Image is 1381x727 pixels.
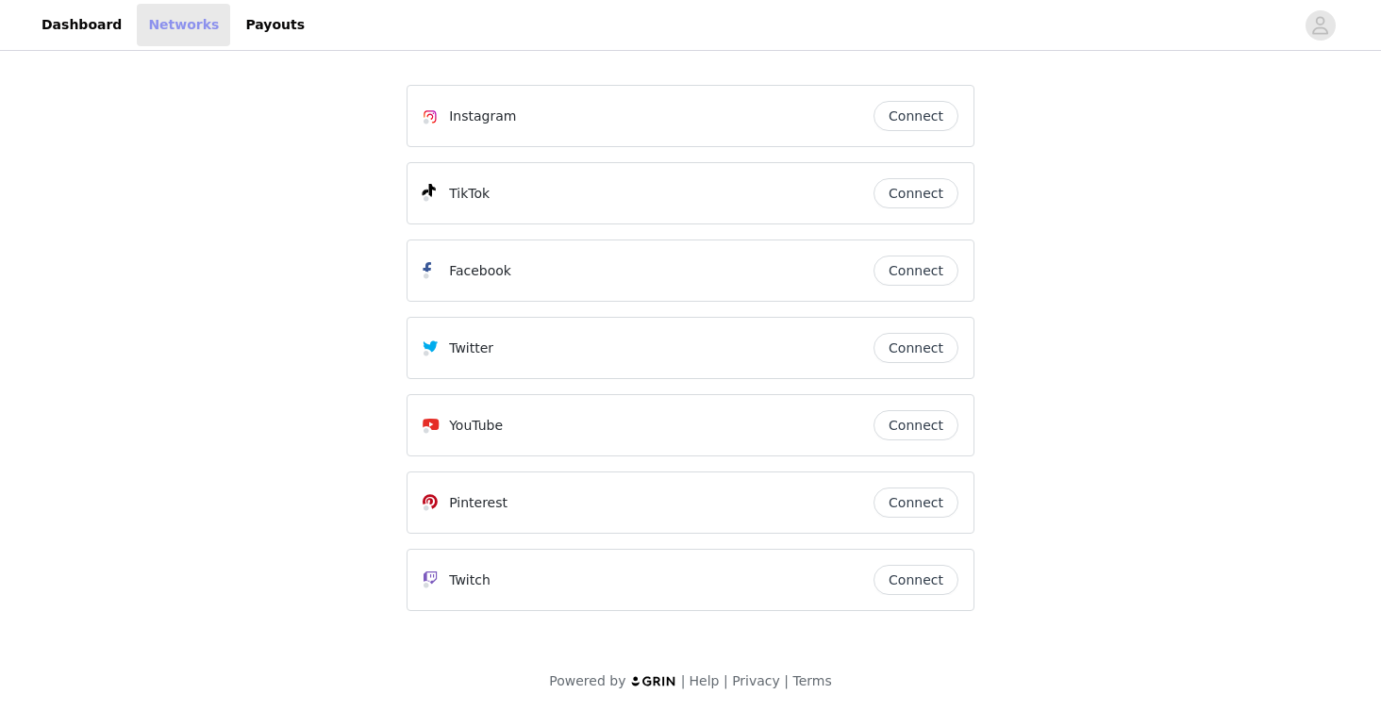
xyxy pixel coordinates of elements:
img: Instagram Icon [423,109,438,124]
p: Pinterest [449,493,507,513]
button: Connect [874,256,958,286]
button: Connect [874,487,958,518]
p: Twitter [449,339,493,358]
img: logo [630,675,677,687]
p: Instagram [449,107,516,126]
span: | [724,673,728,688]
span: | [784,673,789,688]
a: Networks [137,4,230,46]
div: avatar [1311,10,1329,41]
button: Connect [874,410,958,440]
p: Facebook [449,261,511,281]
span: Powered by [549,673,625,688]
p: TikTok [449,184,490,204]
button: Connect [874,101,958,131]
p: Twitch [449,570,491,590]
button: Connect [874,178,958,208]
a: Dashboard [30,4,133,46]
button: Connect [874,565,958,595]
a: Payouts [234,4,316,46]
a: Terms [792,673,831,688]
button: Connect [874,333,958,363]
span: | [681,673,686,688]
a: Help [690,673,720,688]
a: Privacy [732,673,780,688]
p: YouTube [449,416,503,436]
